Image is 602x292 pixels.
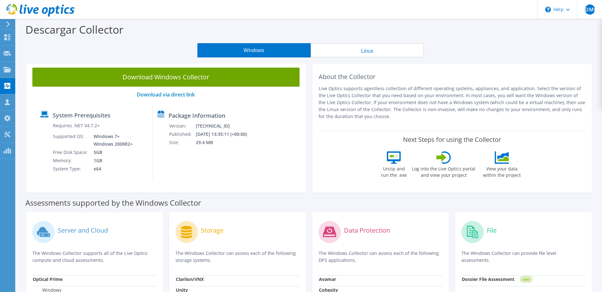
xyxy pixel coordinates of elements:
[175,250,300,264] p: The Windows Collector can assess each of the following storage systems.
[195,130,255,138] td: [DATE] 13:35:11 (+00:00)
[585,4,595,15] span: EDMG
[89,132,134,148] td: Windows 7+ Windows 2008R2+
[25,200,201,206] label: Assessments supported by the Windows Collector
[32,250,156,264] p: The Windows Collector supports all of the Live Optics compute and cloud assessments.
[53,132,89,148] td: Supported OS:
[53,148,89,156] td: Free Disk Space:
[412,164,476,178] label: Log into the Live Optics portal and view your project
[195,138,255,147] td: 29.4 MB
[169,112,225,119] label: Package Information
[89,156,134,165] td: 1GB
[319,73,586,81] h2: About the Collector
[201,227,223,234] label: Storage
[545,7,551,12] svg: \n
[169,130,195,138] td: Published:
[176,276,204,282] strong: Clariion/VNX
[169,122,195,130] td: Version:
[53,123,100,129] label: Requires .NET V4.7.2+
[197,43,311,57] button: Windows
[32,68,300,87] a: Download Windows Collector
[461,250,585,264] p: The Windows Collector can provide file level assessments.
[319,85,586,120] p: Live Optics supports agentless collection of different operating systems, appliances, and applica...
[89,148,134,156] td: 5GB
[137,91,195,98] a: Download via direct link
[344,227,390,234] label: Data Protection
[53,112,110,118] label: System Prerequisites
[403,136,501,143] label: Next Steps for using the Collector
[89,165,134,173] td: x64
[319,276,336,282] strong: Avamar
[319,250,443,264] p: The Windows Collector can assess each of the following DPS applications.
[379,164,408,178] label: Unzip and run the .exe
[195,122,255,130] td: [TECHNICAL_ID]
[53,165,89,173] td: System Type:
[311,43,424,57] button: Linux
[462,276,514,282] strong: Dossier File Assessment
[169,138,195,147] td: Size:
[523,278,529,281] tspan: NEW!
[479,164,525,178] label: View your data within the project
[58,227,108,234] label: Server and Cloud
[33,276,63,282] strong: Optical Prime
[53,156,89,165] td: Memory:
[25,22,123,37] label: Descargar Collector
[487,227,497,234] label: File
